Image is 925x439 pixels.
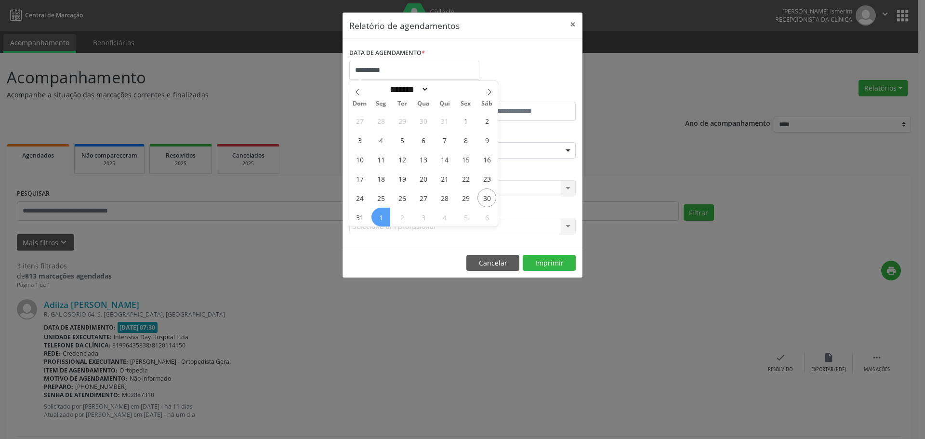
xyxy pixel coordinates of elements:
[371,111,390,130] span: Julho 28, 2025
[456,150,475,169] span: Agosto 15, 2025
[435,131,454,149] span: Agosto 7, 2025
[429,84,461,94] input: Year
[456,208,475,226] span: Setembro 5, 2025
[456,131,475,149] span: Agosto 8, 2025
[350,188,369,207] span: Agosto 24, 2025
[456,111,475,130] span: Agosto 1, 2025
[350,111,369,130] span: Julho 27, 2025
[434,101,455,107] span: Qui
[349,19,460,32] h5: Relatório de agendamentos
[435,150,454,169] span: Agosto 14, 2025
[455,101,476,107] span: Sex
[393,131,411,149] span: Agosto 5, 2025
[371,150,390,169] span: Agosto 11, 2025
[476,101,498,107] span: Sáb
[414,131,433,149] span: Agosto 6, 2025
[349,46,425,61] label: DATA DE AGENDAMENTO
[393,111,411,130] span: Julho 29, 2025
[563,13,582,36] button: Close
[414,150,433,169] span: Agosto 13, 2025
[456,169,475,188] span: Agosto 22, 2025
[371,208,390,226] span: Setembro 1, 2025
[435,169,454,188] span: Agosto 21, 2025
[477,150,496,169] span: Agosto 16, 2025
[350,150,369,169] span: Agosto 10, 2025
[414,208,433,226] span: Setembro 3, 2025
[393,150,411,169] span: Agosto 12, 2025
[350,169,369,188] span: Agosto 17, 2025
[465,87,576,102] label: ATÉ
[477,169,496,188] span: Agosto 23, 2025
[386,84,429,94] select: Month
[393,208,411,226] span: Setembro 2, 2025
[349,101,370,107] span: Dom
[466,255,519,271] button: Cancelar
[477,131,496,149] span: Agosto 9, 2025
[435,208,454,226] span: Setembro 4, 2025
[413,101,434,107] span: Qua
[414,188,433,207] span: Agosto 27, 2025
[392,101,413,107] span: Ter
[523,255,576,271] button: Imprimir
[477,111,496,130] span: Agosto 2, 2025
[371,188,390,207] span: Agosto 25, 2025
[371,169,390,188] span: Agosto 18, 2025
[393,188,411,207] span: Agosto 26, 2025
[456,188,475,207] span: Agosto 29, 2025
[371,131,390,149] span: Agosto 4, 2025
[435,111,454,130] span: Julho 31, 2025
[435,188,454,207] span: Agosto 28, 2025
[350,208,369,226] span: Agosto 31, 2025
[414,111,433,130] span: Julho 30, 2025
[370,101,392,107] span: Seg
[477,188,496,207] span: Agosto 30, 2025
[393,169,411,188] span: Agosto 19, 2025
[477,208,496,226] span: Setembro 6, 2025
[414,169,433,188] span: Agosto 20, 2025
[350,131,369,149] span: Agosto 3, 2025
